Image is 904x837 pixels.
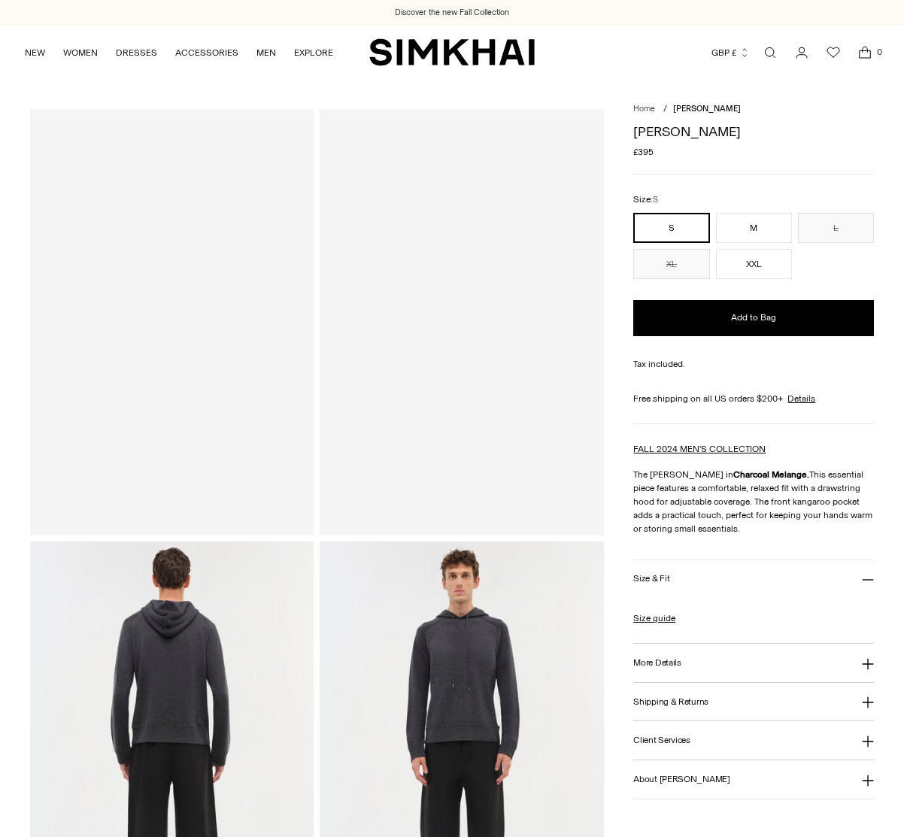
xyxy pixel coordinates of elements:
[633,145,654,159] span: £395
[633,560,874,599] button: Size & Fit
[633,468,874,535] p: The [PERSON_NAME] in This essential piece features a comfortable, relaxed fit with a drawstring h...
[633,300,874,336] button: Add to Bag
[116,36,157,69] a: DRESSES
[663,103,667,116] div: /
[175,36,238,69] a: ACCESSORIES
[850,38,880,68] a: Open cart modal
[633,104,655,114] a: Home
[30,109,314,535] a: Eric Hoodie
[633,775,730,784] h3: About [PERSON_NAME]
[633,658,681,668] h3: More Details
[755,38,785,68] a: Open search modal
[633,644,874,682] button: More Details
[633,721,874,760] button: Client Services
[716,249,792,279] button: XXL
[25,36,45,69] a: NEW
[633,611,675,625] a: Size guide
[633,103,874,116] nav: breadcrumbs
[63,36,98,69] a: WOMEN
[633,444,766,454] a: FALL 2024 MEN'S COLLECTION
[633,193,658,207] label: Size:
[798,213,874,243] button: L
[711,36,750,69] button: GBP £
[633,357,874,371] div: Tax included.
[633,249,709,279] button: XL
[818,38,848,68] a: Wishlist
[733,469,809,480] strong: Charcoal Melange.
[731,311,776,324] span: Add to Bag
[633,735,690,745] h3: Client Services
[294,36,333,69] a: EXPLORE
[787,392,815,405] a: Details
[320,109,604,535] a: Eric Hoodie
[633,697,708,707] h3: Shipping & Returns
[633,392,874,405] div: Free shipping on all US orders $200+
[395,7,509,19] a: Discover the new Fall Collection
[653,195,658,205] span: S
[633,125,874,138] h1: [PERSON_NAME]
[787,38,817,68] a: Go to the account page
[633,683,874,721] button: Shipping & Returns
[633,760,874,799] button: About [PERSON_NAME]
[633,574,669,584] h3: Size & Fit
[256,36,276,69] a: MEN
[716,213,792,243] button: M
[369,38,535,67] a: SIMKHAI
[872,45,886,59] span: 0
[633,213,709,243] button: S
[673,104,741,114] span: [PERSON_NAME]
